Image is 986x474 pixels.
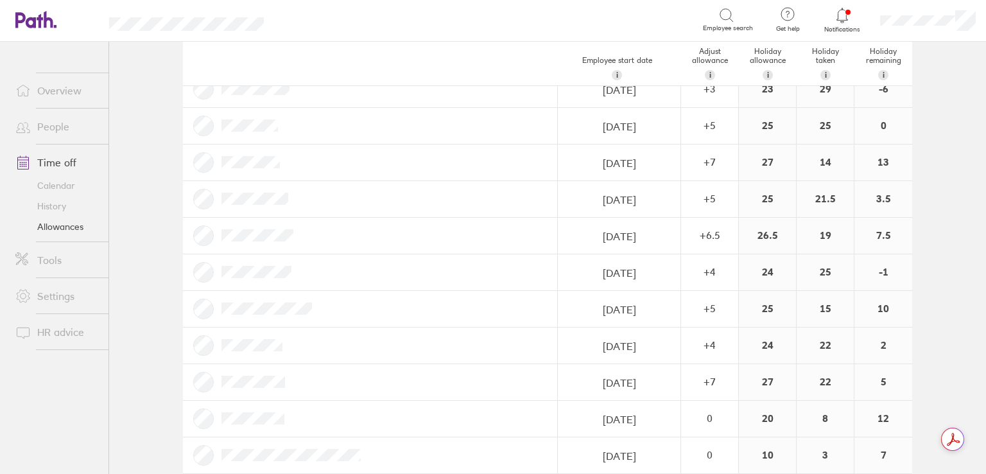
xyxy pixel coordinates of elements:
[558,145,680,181] input: dd/mm/yyyy
[682,193,738,204] div: + 5
[797,42,854,85] div: Holiday taken
[553,51,681,85] div: Employee start date
[703,24,753,32] span: Employee search
[709,70,711,80] span: i
[682,119,738,131] div: + 5
[797,108,854,144] div: 25
[822,6,863,33] a: Notifications
[797,218,854,254] div: 19
[558,72,680,108] input: dd/mm/yyyy
[854,364,912,400] div: 5
[767,25,809,33] span: Get help
[797,254,854,290] div: 25
[739,108,796,144] div: 25
[616,70,618,80] span: i
[5,78,108,103] a: Overview
[797,364,854,400] div: 22
[797,71,854,107] div: 29
[739,437,796,473] div: 10
[558,218,680,254] input: dd/mm/yyyy
[854,401,912,437] div: 12
[682,303,738,314] div: + 5
[739,254,796,290] div: 24
[767,70,769,80] span: i
[854,42,912,85] div: Holiday remaining
[797,437,854,473] div: 3
[854,181,912,217] div: 3.5
[854,218,912,254] div: 7.5
[797,328,854,364] div: 22
[822,26,863,33] span: Notifications
[739,71,796,107] div: 23
[558,328,680,364] input: dd/mm/yyyy
[682,412,738,424] div: 0
[5,150,108,175] a: Time off
[739,364,796,400] div: 27
[558,438,680,474] input: dd/mm/yyyy
[681,42,739,85] div: Adjust allowance
[682,376,738,387] div: + 7
[298,13,331,25] div: Search
[5,175,108,196] a: Calendar
[854,254,912,290] div: -1
[682,449,738,461] div: 0
[854,108,912,144] div: 0
[883,70,885,80] span: i
[558,182,680,218] input: dd/mm/yyyy
[797,291,854,327] div: 15
[682,339,738,351] div: + 4
[5,114,108,139] a: People
[854,71,912,107] div: -6
[739,42,797,85] div: Holiday allowance
[558,365,680,401] input: dd/mm/yyyy
[739,145,796,180] div: 27
[682,266,738,277] div: + 4
[797,401,854,437] div: 8
[739,328,796,364] div: 24
[854,145,912,180] div: 13
[558,255,680,291] input: dd/mm/yyyy
[682,83,738,94] div: + 3
[5,247,108,273] a: Tools
[558,401,680,437] input: dd/mm/yyyy
[739,218,796,254] div: 26.5
[739,181,796,217] div: 25
[682,156,738,168] div: + 7
[797,181,854,217] div: 21.5
[797,145,854,180] div: 14
[5,216,108,237] a: Allowances
[854,328,912,364] div: 2
[825,70,827,80] span: i
[739,401,796,437] div: 20
[682,229,738,241] div: + 6.5
[739,291,796,327] div: 25
[854,291,912,327] div: 10
[5,196,108,216] a: History
[854,437,912,473] div: 7
[558,109,680,145] input: dd/mm/yyyy
[5,319,108,345] a: HR advice
[558,292,680,328] input: dd/mm/yyyy
[5,283,108,309] a: Settings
